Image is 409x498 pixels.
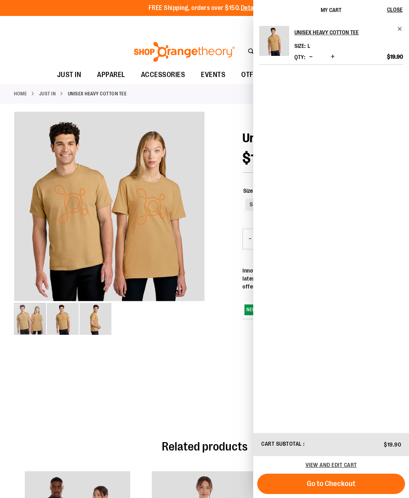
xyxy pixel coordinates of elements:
span: $19.90 [242,150,284,166]
p: FREE Shipping, orders over $150. [149,4,261,13]
img: Unisex Heavy Cotton Tee [14,111,204,301]
div: image 2 of 3 [47,302,79,336]
button: Decrease product quantity [307,53,315,61]
h2: Unisex Heavy Cotton Tee [294,26,392,39]
div: Unisex Heavy Cotton Tee [14,112,204,302]
span: $19.90 [384,441,401,448]
span: Cart Subtotal [261,441,302,447]
span: JUST IN [57,66,81,84]
span: NEW [244,304,258,315]
span: Go to Checkout [307,479,355,488]
div: carousel [14,112,204,336]
span: Unisex Heavy Cotton Tee [242,131,358,145]
a: Unisex Heavy Cotton Tee [259,26,289,61]
span: Details [242,319,282,340]
a: View and edit cart [306,462,357,468]
button: Decrease product quantity [243,229,257,249]
img: Unisex Heavy Cotton T [47,303,79,335]
label: Qty [294,54,305,60]
img: Unisex Heavy Cotton Tee [79,303,111,335]
span: My Cart [321,7,341,13]
div: S [245,199,257,211]
a: Home [14,90,27,97]
img: Shop Orangetheory [133,42,236,62]
span: Close [387,6,403,13]
a: Details [241,4,261,12]
span: $19.90 [387,53,403,60]
dt: Size [294,43,306,49]
span: L [308,43,310,49]
a: JUST IN [39,90,56,97]
button: Go to Checkout [257,474,405,494]
div: image 1 of 3 [14,302,47,336]
span: ACCESSORIES [141,66,185,84]
span: EVENTS [201,66,225,84]
div: Innovation you can feel. Made with 100% U.S. cotton and the latest breakthrough in soft cotton te... [242,267,395,290]
strong: Unisex Heavy Cotton Tee [68,90,127,97]
a: Unisex Heavy Cotton Tee [294,26,403,39]
span: APPAREL [97,66,125,84]
a: Remove item [397,26,403,32]
span: OTF AT HOME [241,66,282,84]
li: Product [259,26,403,65]
div: image 3 of 3 [79,302,111,336]
button: Increase product quantity [329,53,337,61]
span: Related products [162,440,248,453]
span: Size [243,188,253,194]
img: Unisex Heavy Cotton Tee [259,26,289,56]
